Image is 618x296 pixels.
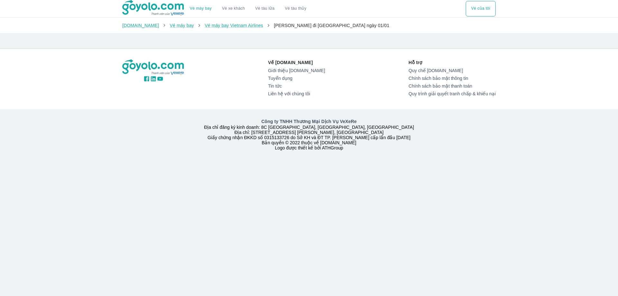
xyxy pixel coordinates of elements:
a: Vé máy bay Vietnam Airlines [205,23,263,28]
button: Vé của tôi [466,1,496,16]
a: Vé xe khách [222,6,245,11]
a: Tuyển dụng [268,76,325,81]
a: Quy chế [DOMAIN_NAME] [408,68,496,73]
span: [PERSON_NAME] đi [GEOGRAPHIC_DATA] ngày 01/01 [274,23,389,28]
a: [DOMAIN_NAME] [122,23,159,28]
a: Quy trình giải quyết tranh chấp & khiếu nại [408,91,496,96]
div: Địa chỉ đăng ký kinh doanh: 8C [GEOGRAPHIC_DATA], [GEOGRAPHIC_DATA], [GEOGRAPHIC_DATA] Địa chỉ: [... [118,118,500,150]
a: Liên hệ với chúng tôi [268,91,325,96]
nav: breadcrumb [122,22,496,29]
p: Công ty TNHH Thương Mại Dịch Vụ VeXeRe [124,118,494,125]
p: Hỗ trợ [408,59,496,66]
a: Chính sách bảo mật thanh toán [408,83,496,89]
a: Vé máy bay [170,23,194,28]
img: logo [122,59,185,75]
a: Tin tức [268,83,325,89]
a: Vé tàu lửa [250,1,280,16]
p: Về [DOMAIN_NAME] [268,59,325,66]
button: Vé tàu thủy [280,1,312,16]
div: choose transportation mode [466,1,496,16]
a: Giới thiệu [DOMAIN_NAME] [268,68,325,73]
div: choose transportation mode [185,1,312,16]
a: Vé máy bay [190,6,212,11]
a: Chính sách bảo mật thông tin [408,76,496,81]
